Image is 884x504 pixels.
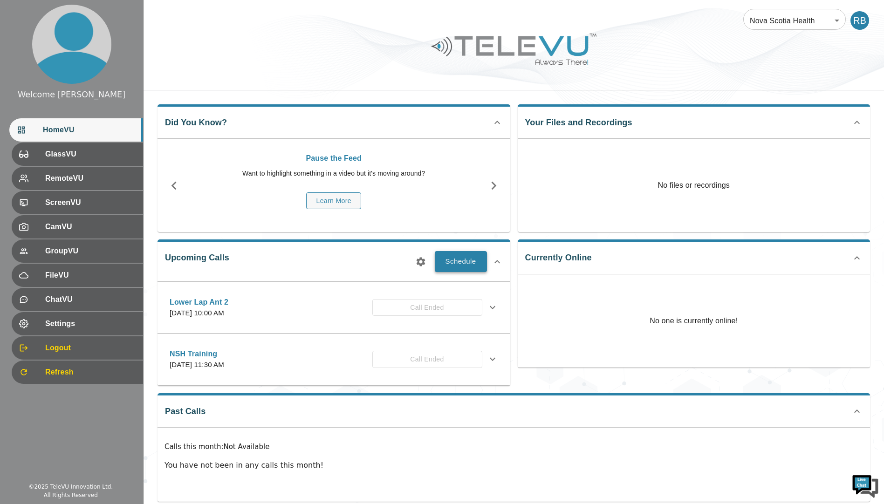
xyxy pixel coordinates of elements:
div: Welcome [PERSON_NAME] [18,89,125,101]
span: ScreenVU [45,197,136,208]
img: profile.png [32,5,111,84]
div: Logout [12,336,143,360]
p: You have not been in any calls this month! [164,460,863,471]
div: ScreenVU [12,191,143,214]
p: NSH Training [170,348,224,360]
div: Minimize live chat window [153,5,175,27]
div: HomeVU [9,118,143,142]
button: Schedule [435,251,487,272]
img: Logo [430,30,598,68]
div: Refresh [12,361,143,384]
div: RemoteVU [12,167,143,190]
div: CamVU [12,215,143,238]
div: NSH Training[DATE] 11:30 AMCall Ended [162,343,506,376]
div: RB [850,11,869,30]
p: No one is currently online! [650,274,738,368]
span: FileVU [45,270,136,281]
div: All Rights Reserved [44,491,98,499]
img: Chat Widget [851,471,879,499]
span: Refresh [45,367,136,378]
div: GroupVU [12,239,143,263]
div: © 2025 TeleVU Innovation Ltd. [28,483,113,491]
span: We're online! [54,117,129,211]
span: HomeVU [43,124,136,136]
div: Chat with us now [48,49,157,61]
span: RemoteVU [45,173,136,184]
p: [DATE] 11:30 AM [170,360,224,370]
p: [DATE] 10:00 AM [170,308,228,319]
div: Settings [12,312,143,335]
span: GlassVU [45,149,136,160]
span: Settings [45,318,136,329]
div: FileVU [12,264,143,287]
div: Nova Scotia Health [743,7,846,34]
span: GroupVU [45,245,136,257]
p: Want to highlight something in a video but it's moving around? [195,169,473,178]
p: No files or recordings [518,139,870,232]
div: ChatVU [12,288,143,311]
p: Pause the Feed [195,153,473,164]
p: Calls this month : Not Available [164,442,863,452]
textarea: Type your message and hit 'Enter' [5,254,178,287]
div: Lower Lap Ant 2[DATE] 10:00 AMCall Ended [162,291,506,324]
span: CamVU [45,221,136,232]
span: Logout [45,342,136,354]
div: GlassVU [12,143,143,166]
button: Learn More [306,192,361,210]
img: d_736959983_company_1615157101543_736959983 [16,43,39,67]
span: ChatVU [45,294,136,305]
p: Lower Lap Ant 2 [170,297,228,308]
